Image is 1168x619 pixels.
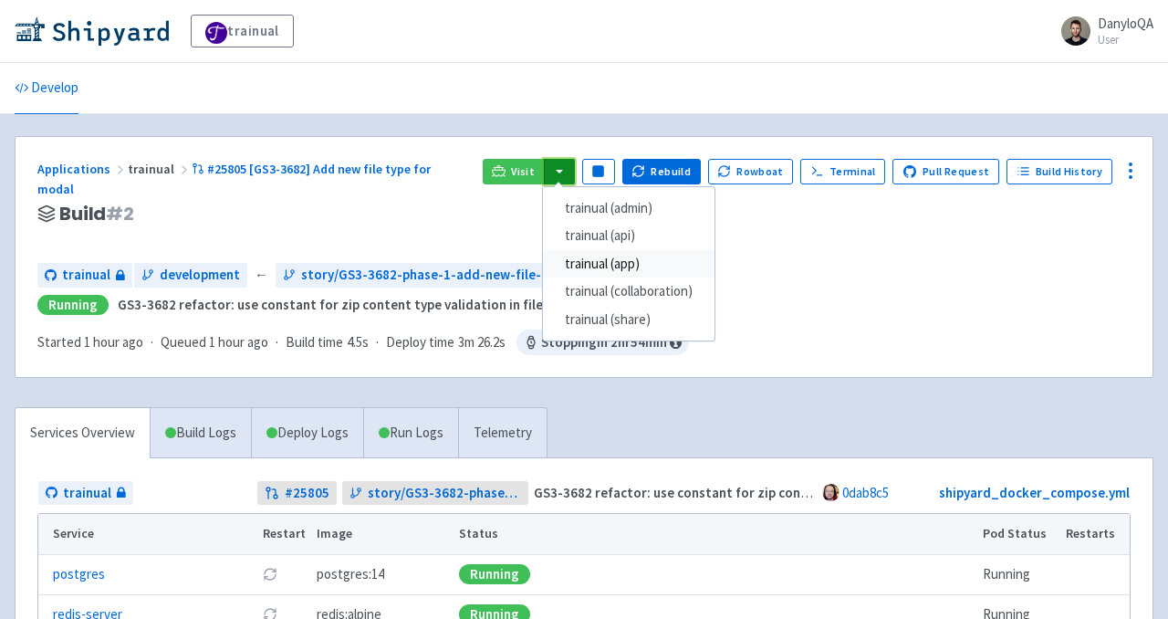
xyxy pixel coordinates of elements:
time: 1 hour ago [209,333,268,351]
a: Build History [1006,159,1112,184]
a: trainual [191,15,294,47]
img: Shipyard logo [15,16,169,46]
span: Build time [286,332,343,353]
td: Running [977,554,1060,594]
strong: # 25805 [285,483,329,504]
span: development [160,265,240,286]
a: #25805 [257,481,337,506]
a: #25805 [GS3-3682] Add new file type for modal [37,161,431,198]
button: Pause [582,159,615,184]
th: Restart [256,514,311,554]
a: shipyard_docker_compose.yml [939,484,1130,501]
a: trainual (share) [543,306,714,334]
span: trainual [63,483,111,504]
strong: GS3-3682 refactor: use constant for zip content type validation in file upload handler [118,296,637,313]
a: Develop [15,63,78,114]
a: trainual [37,263,132,288]
th: Service [38,514,256,554]
div: Running [37,295,109,316]
a: Run Logs [363,408,458,458]
span: Queued [161,333,268,351]
a: trainual (api) [543,222,714,250]
a: Pull Request [892,159,999,184]
span: trainual [62,265,110,286]
a: development [134,263,247,288]
a: trainual (admin) [543,194,714,223]
time: 1 hour ago [84,333,143,351]
a: DanyloQA User [1050,16,1153,46]
div: Running [459,564,530,584]
span: Stopping in 2 hr 54 min [516,330,689,355]
span: # 2 [106,201,134,226]
small: User [1098,34,1153,46]
a: Services Overview [16,408,150,458]
a: Visit [483,159,545,184]
span: ← [255,265,268,286]
a: story/GS3-3682-phase-1-add-new-file-type-for-modal [276,263,644,288]
a: trainual [38,481,133,506]
span: Started [37,333,143,351]
div: · · · [37,330,689,355]
span: postgres:14 [317,564,384,585]
a: 0dab8c5 [842,484,889,501]
span: Build [59,204,134,225]
a: trainual (collaboration) [543,278,714,306]
th: Restarts [1060,514,1130,554]
span: Deploy time [386,332,454,353]
th: Status [454,514,977,554]
a: Applications [37,161,128,177]
span: 3m 26.2s [458,332,506,353]
a: story/GS3-3682-phase-1-add-new-file-type-for-modal [342,481,529,506]
span: story/GS3-3682-phase-1-add-new-file-type-for-modal [301,265,637,286]
a: Terminal [800,159,885,184]
span: 4.5s [347,332,369,353]
a: trainual (app) [543,250,714,278]
button: Rowboat [708,159,794,184]
span: story/GS3-3682-phase-1-add-new-file-type-for-modal [368,483,522,504]
button: Rebuild [622,159,701,184]
span: trainual [128,161,192,177]
span: Visit [511,164,535,179]
th: Pod Status [977,514,1060,554]
a: Telemetry [458,408,547,458]
span: DanyloQA [1098,15,1153,32]
th: Image [311,514,454,554]
strong: GS3-3682 refactor: use constant for zip content type validation in file upload handler [534,484,1053,501]
button: Restart pod [263,567,277,582]
a: Build Logs [151,408,251,458]
a: postgres [53,564,105,585]
a: Deploy Logs [251,408,363,458]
